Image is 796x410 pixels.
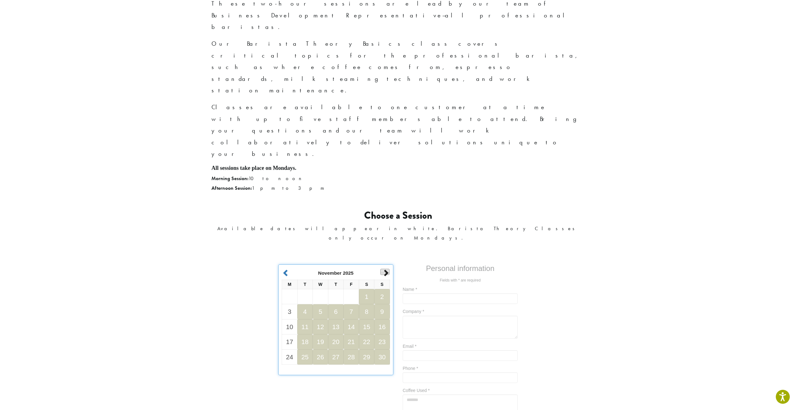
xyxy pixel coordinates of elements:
[359,321,374,333] a: 15
[328,351,344,363] a: 27
[211,210,585,221] h3: Choose a Session
[365,282,368,287] span: Saturday
[359,305,374,318] a: 8
[288,282,292,287] span: Monday
[282,336,297,348] a: 17
[298,305,313,318] a: 4
[282,305,297,318] a: 3
[313,351,328,363] a: 26
[359,291,374,303] a: 1
[374,336,390,348] a: 23
[344,336,359,348] a: 21
[374,291,390,303] a: 2
[313,321,328,333] a: 12
[381,282,383,287] span: Sunday
[380,269,390,275] a: Next
[211,185,252,191] strong: Afternoon Session:
[211,174,585,193] p: 10 to noon 1 pm to 3 pm
[328,305,344,318] a: 6
[313,305,328,318] a: 5
[282,321,297,333] a: 10
[211,224,585,243] p: Available dates will appear in white. Barista Theory Classes only occur on Mondays.
[318,270,341,276] span: November
[328,321,344,333] a: 13
[211,175,248,182] strong: Morning Session:
[304,282,306,287] span: Tuesday
[328,336,344,348] a: 20
[350,282,352,287] span: Friday
[374,305,390,318] a: 9
[359,351,374,363] a: 29
[335,282,337,287] span: Thursday
[344,321,359,333] a: 14
[211,101,585,160] p: Classes are available to one customer at a time with up to five staff members able to attend. Bri...
[359,336,374,348] a: 22
[344,305,359,318] a: 7
[298,336,313,348] a: 18
[211,38,585,96] p: Our Barista Theory Basics class covers critical topics for the professional barista, such as wher...
[298,321,313,333] a: 11
[211,165,585,172] h5: All sessions take place on Mondays.
[313,336,328,348] a: 19
[374,351,390,363] a: 30
[298,351,313,363] a: 25
[282,351,297,363] a: 24
[374,321,390,333] a: 16
[344,351,359,363] a: 28
[343,270,354,276] span: 2025
[282,269,292,275] a: Prev
[318,282,322,287] span: Wednesday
